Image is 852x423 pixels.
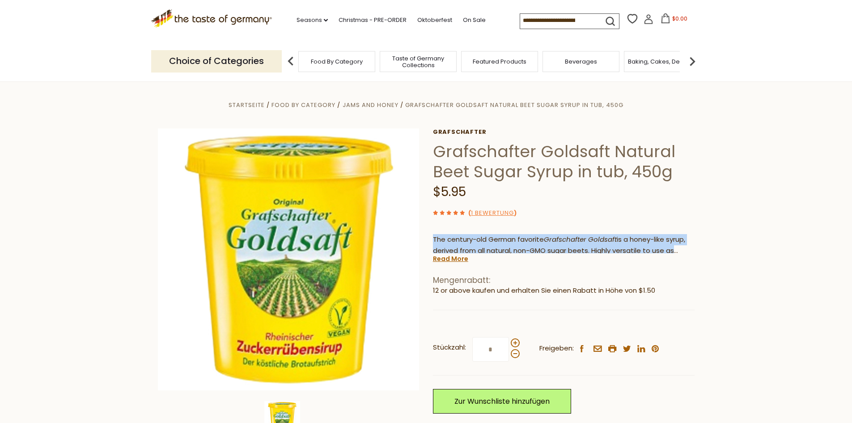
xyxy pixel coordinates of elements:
[463,15,486,25] a: On Sale
[343,101,398,109] a: Jams and Honey
[672,15,687,22] span: $0.00
[229,101,265,109] a: Startseite
[539,343,574,354] span: Freigeben:
[297,15,328,25] a: Seasons
[271,101,335,109] a: Food By Category
[472,337,509,362] input: Stückzahl:
[433,276,695,285] h1: Mengenrabatt:
[628,58,697,65] a: Baking, Cakes, Desserts
[565,58,597,65] a: Beverages
[433,141,695,182] h1: Grafschafter Goldsaft Natural Beet Sugar Syrup in tub, 450g
[433,128,695,136] a: Grafschafter
[382,55,454,68] a: Taste of Germany Collections
[468,209,517,217] span: ( )
[433,183,466,201] span: $5.95
[311,58,363,65] a: Food By Category
[433,254,468,263] a: Read More
[339,15,407,25] a: Christmas - PRE-ORDER
[405,101,623,109] a: Grafschafter Goldsaft Natural Beet Sugar Syrup in tub, 450g
[473,58,526,65] a: Featured Products
[544,235,617,244] em: Grafschafter Goldsaft
[158,128,420,390] img: Grafschafter Goldsaft Natural Beet Sugar Syrup in tub, 450g
[282,52,300,70] img: previous arrow
[433,234,695,256] p: The century-old German favorite is a honey-like syrup, derived from all natural, non-GMO sugar be...
[417,15,452,25] a: Oktoberfest
[433,389,571,414] a: Zur Wunschliste hinzufügen
[433,285,695,296] li: 12 or above kaufen und erhalten Sie einen Rabatt in Höhe von $1.50
[433,342,466,353] strong: Stückzahl:
[683,52,701,70] img: next arrow
[655,13,693,27] button: $0.00
[471,209,514,218] a: 1 Bewertung
[151,50,282,72] p: Choice of Categories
